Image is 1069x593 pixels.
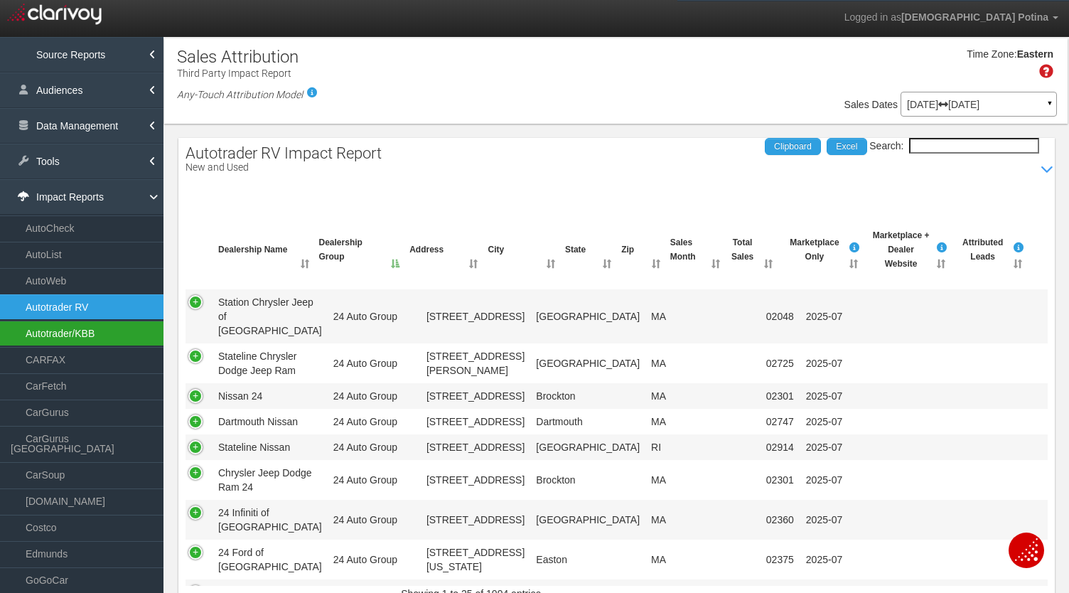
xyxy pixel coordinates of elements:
[901,11,1048,23] span: [DEMOGRAPHIC_DATA] Potina
[213,289,328,343] td: Station Chrysler Jeep of [GEOGRAPHIC_DATA]
[761,540,800,579] td: 02375
[328,409,421,434] td: 24 Auto Group
[213,409,328,434] td: Dartmouth Nissan
[404,223,482,277] th: Address: activate to sort column ascending
[800,289,853,343] td: 2025-07
[761,434,800,460] td: 02914
[962,48,1016,62] div: Time Zone:
[645,289,761,343] td: MA
[761,343,800,383] td: 02725
[907,100,1051,109] p: [DATE] [DATE]
[421,460,530,500] td: [STREET_ADDRESS]
[421,500,530,540] td: [STREET_ADDRESS]
[645,343,761,383] td: MA
[950,223,1026,277] th: AttributedLeadsBuyer submitted a lead." data-trigger="hover" tabindex="0" class="fa fa-info-circl...
[645,460,761,500] td: MA
[328,540,421,579] td: 24 Auto Group
[800,500,853,540] td: 2025-07
[421,540,530,579] td: [STREET_ADDRESS][US_STATE]
[827,138,867,155] a: Excel
[421,343,530,383] td: [STREET_ADDRESS][PERSON_NAME]
[872,99,898,110] span: Dates
[530,383,645,409] td: Brockton
[790,235,839,264] span: Marketplace Only
[213,540,328,579] td: 24 Ford of [GEOGRAPHIC_DATA]
[962,235,1003,264] span: Attributed Leads
[328,289,421,343] td: 24 Auto Group
[800,460,853,500] td: 2025-07
[313,223,404,277] th: Dealership Group: activate to sort column descending
[213,343,328,383] td: Stateline Chrysler Dodge Jeep Ram
[800,383,853,409] td: 2025-07
[800,409,853,434] td: 2025-07
[530,409,645,434] td: Dartmouth
[645,434,761,460] td: RI
[213,500,328,540] td: 24 Infiniti of [GEOGRAPHIC_DATA]
[873,228,930,271] span: Marketplace + Dealer Website
[421,409,530,434] td: [STREET_ADDRESS]
[616,223,665,277] th: Zip: activate to sort column ascending
[761,289,800,343] td: 02048
[724,223,777,277] th: TotalSales: activate to sort column ascending
[421,434,530,460] td: [STREET_ADDRESS]
[645,500,761,540] td: MA
[328,434,421,460] td: 24 Auto Group
[862,223,949,277] th: Marketplace +DealerWebsiteBuyer visited both the Third Party Auto website and the Dealer’s websit...
[328,343,421,383] td: 24 Auto Group
[800,434,853,460] td: 2025-07
[530,540,645,579] td: Easton
[186,162,382,173] p: New and Used
[844,99,869,110] span: Sales
[530,289,645,343] td: [GEOGRAPHIC_DATA]
[328,500,421,540] td: 24 Auto Group
[530,460,645,500] td: Brockton
[421,383,530,409] td: [STREET_ADDRESS]
[645,540,761,579] td: MA
[177,89,303,100] em: Any-Touch Attribution Model
[213,460,328,500] td: Chrysler Jeep Dodge Ram 24
[328,460,421,500] td: 24 Auto Group
[530,500,645,540] td: [GEOGRAPHIC_DATA]
[665,223,724,277] th: Sales Month: activate to sort column ascending
[869,138,1038,154] label: Search:
[1017,48,1053,62] div: Eastern
[213,383,328,409] td: Nissan 24
[213,223,313,277] th: Dealership Name: activate to sort column ascending
[761,500,800,540] td: 02360
[645,383,761,409] td: MA
[177,48,299,66] h1: Sales Attribution
[834,1,1069,35] a: Logged in as[DEMOGRAPHIC_DATA] Potina
[421,289,530,343] td: [STREET_ADDRESS]
[774,141,812,151] span: Clipboard
[761,460,800,500] td: 02301
[800,343,853,383] td: 2025-07
[1037,159,1058,181] i: Show / Hide Data Table
[530,343,645,383] td: [GEOGRAPHIC_DATA]
[836,141,857,151] span: Excel
[777,223,863,277] th: MarketplaceOnlyBuyer only visited Third Party Auto website prior to purchase." data-trigger="hove...
[761,409,800,434] td: 02747
[530,434,645,460] td: [GEOGRAPHIC_DATA]
[844,11,901,23] span: Logged in as
[909,138,1039,154] input: Search:
[645,409,761,434] td: MA
[213,434,328,460] td: Stateline Nissan
[482,223,559,277] th: City: activate to sort column ascending
[559,223,616,277] th: State: activate to sort column ascending
[1043,95,1056,118] a: ▼
[765,138,821,155] a: Clipboard
[761,383,800,409] td: 02301
[800,540,853,579] td: 2025-07
[328,383,421,409] td: 24 Auto Group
